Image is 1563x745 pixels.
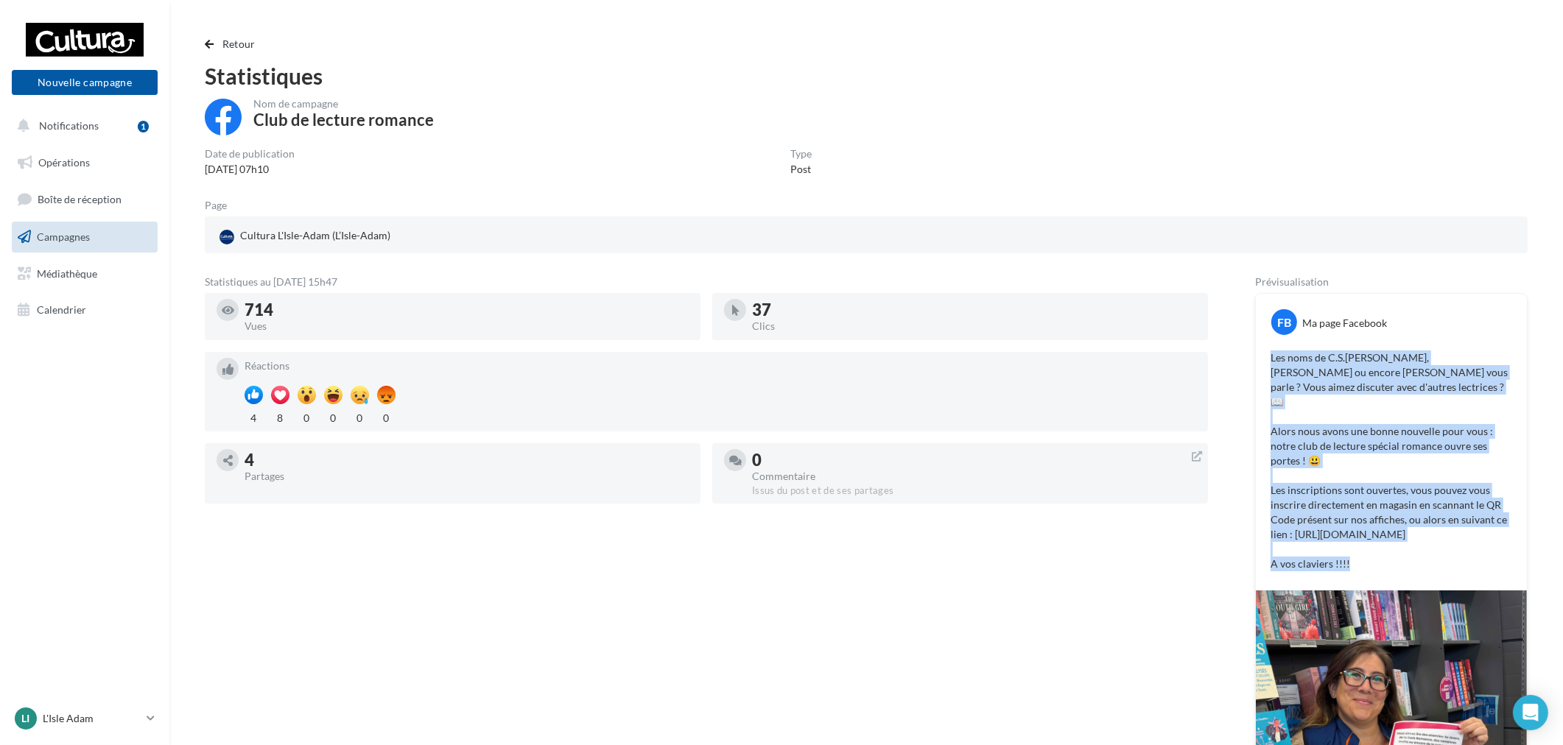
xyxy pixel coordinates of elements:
[37,230,90,243] span: Campagnes
[245,302,689,318] div: 714
[1255,277,1528,287] div: Prévisualisation
[245,321,689,331] div: Vues
[377,408,396,426] div: 0
[39,119,99,132] span: Notifications
[9,147,161,178] a: Opérations
[205,162,295,177] div: [DATE] 07h10
[37,266,97,279] span: Médiathèque
[752,321,1196,331] div: Clics
[22,711,30,726] span: LI
[253,112,434,128] div: Club de lecture romance
[298,408,316,426] div: 0
[38,193,122,205] span: Boîte de réception
[1271,350,1512,571] p: Les noms de C.S.[PERSON_NAME], [PERSON_NAME] ou encore [PERSON_NAME] vous parle ? Vous aimez disc...
[12,70,158,95] button: Nouvelle campagne
[790,162,812,177] div: Post
[205,200,239,211] div: Page
[752,452,1196,468] div: 0
[43,711,141,726] p: L'Isle Adam
[12,705,158,732] a: LI L'Isle Adam
[253,99,434,109] div: Nom de campagne
[9,222,161,253] a: Campagnes
[205,35,261,53] button: Retour
[205,277,1208,287] div: Statistiques au [DATE] 15h47
[205,65,1528,87] div: Statistiques
[1513,695,1548,730] div: Open Intercom Messenger
[1302,316,1387,331] div: Ma page Facebook
[37,303,86,316] span: Calendrier
[9,294,161,325] a: Calendrier
[222,38,256,50] span: Retour
[351,408,369,426] div: 0
[9,110,155,141] button: Notifications 1
[752,484,1196,498] div: Issus du post et de ses partages
[271,408,289,426] div: 8
[38,156,90,169] span: Opérations
[217,225,393,247] div: Cultura L'Isle-Adam (L’Isle-Adam)
[9,183,161,215] a: Boîte de réception
[1271,309,1297,335] div: FB
[138,121,149,133] div: 1
[205,149,295,159] div: Date de publication
[245,471,689,481] div: Partages
[245,361,1196,371] div: Réactions
[752,471,1196,481] div: Commentaire
[245,452,689,468] div: 4
[752,302,1196,318] div: 37
[790,149,812,159] div: Type
[9,258,161,289] a: Médiathèque
[245,408,263,426] div: 4
[324,408,343,426] div: 0
[217,225,650,247] a: Cultura L'Isle-Adam (L’Isle-Adam)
